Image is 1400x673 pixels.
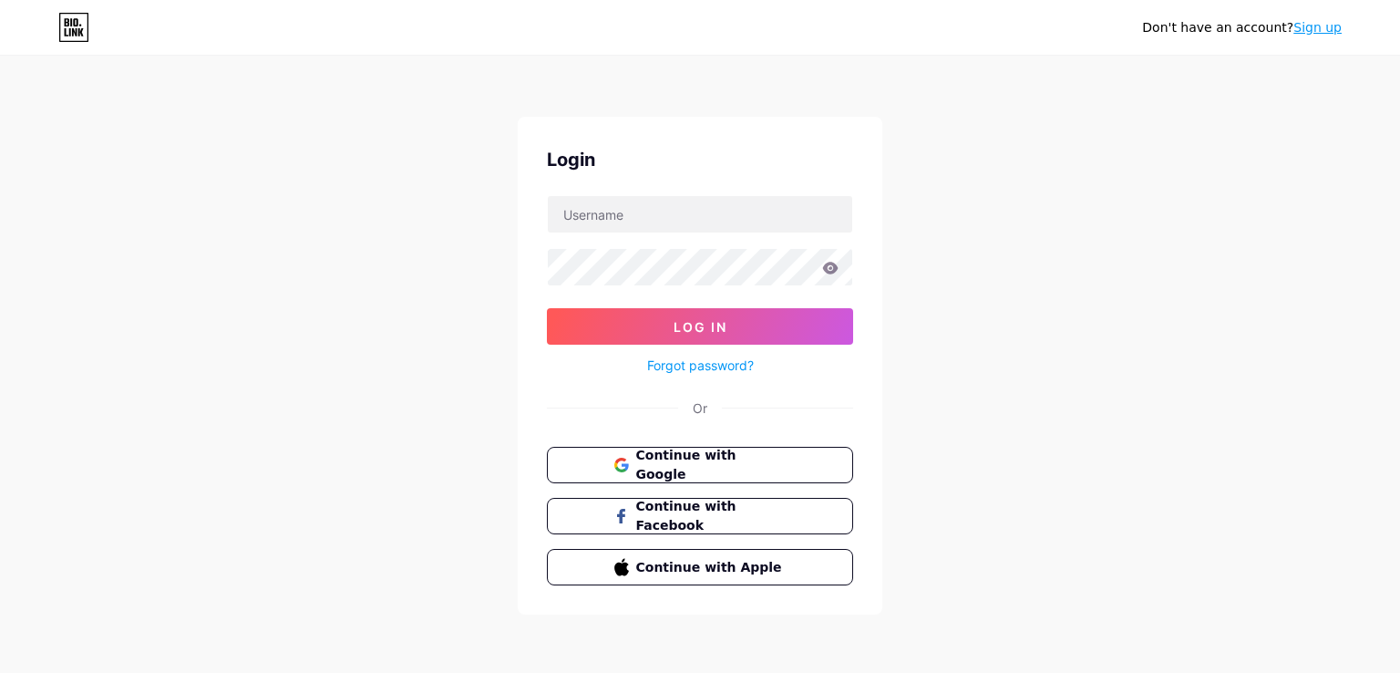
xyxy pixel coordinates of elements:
[547,308,853,345] button: Log In
[547,447,853,483] button: Continue with Google
[1142,18,1342,37] div: Don't have an account?
[547,146,853,173] div: Login
[1293,20,1342,35] a: Sign up
[636,558,787,577] span: Continue with Apple
[636,446,787,484] span: Continue with Google
[647,356,754,375] a: Forgot password?
[547,498,853,534] button: Continue with Facebook
[674,319,727,335] span: Log In
[548,196,852,233] input: Username
[547,549,853,585] button: Continue with Apple
[636,497,787,535] span: Continue with Facebook
[693,399,707,418] div: Or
